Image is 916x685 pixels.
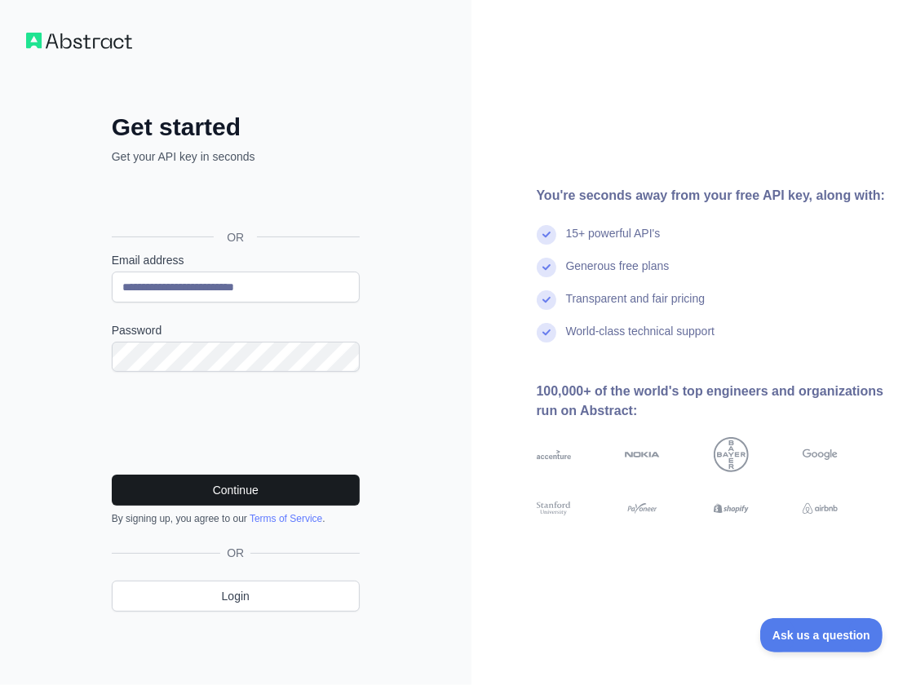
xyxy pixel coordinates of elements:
[214,229,257,245] span: OR
[104,183,365,219] iframe: Przycisk Zaloguj się przez Google
[803,500,838,517] img: airbnb
[112,512,360,525] div: By signing up, you agree to our .
[625,437,660,472] img: nokia
[566,225,661,258] div: 15+ powerful API's
[566,258,670,290] div: Generous free plans
[760,618,883,652] iframe: Toggle Customer Support
[537,186,891,205] div: You're seconds away from your free API key, along with:
[566,290,706,323] div: Transparent and fair pricing
[537,290,556,310] img: check mark
[112,322,360,338] label: Password
[112,113,360,142] h2: Get started
[112,391,360,455] iframe: reCAPTCHA
[537,500,572,517] img: stanford university
[220,545,250,561] span: OR
[566,323,715,356] div: World-class technical support
[537,382,891,421] div: 100,000+ of the world's top engineers and organizations run on Abstract:
[714,437,749,472] img: bayer
[26,33,132,49] img: Workflow
[250,513,322,524] a: Terms of Service
[112,252,360,268] label: Email address
[537,225,556,245] img: check mark
[112,148,360,165] p: Get your API key in seconds
[112,581,360,612] a: Login
[803,437,838,472] img: google
[625,500,660,517] img: payoneer
[537,437,572,472] img: accenture
[537,323,556,342] img: check mark
[537,258,556,277] img: check mark
[112,475,360,506] button: Continue
[714,500,749,517] img: shopify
